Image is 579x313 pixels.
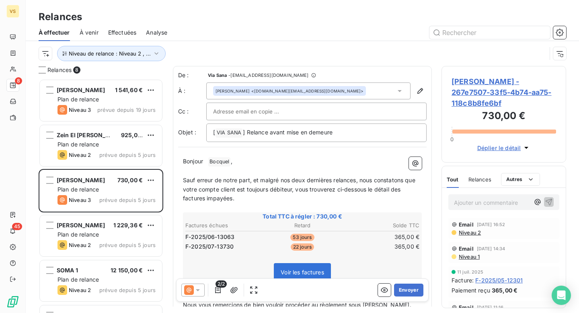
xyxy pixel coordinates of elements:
th: Retard [263,221,341,230]
div: Open Intercom Messenger [552,286,571,305]
span: À venir [80,29,99,37]
span: Déplier le détail [477,144,521,152]
td: 365,00 € [342,242,420,251]
span: [DATE] 16:52 [477,222,505,227]
span: Niveau 3 [69,107,91,113]
span: De : [178,71,206,79]
span: Niveau 2 [458,229,481,236]
span: prévue depuis 5 jours [99,287,156,293]
span: Niveau 2 [69,287,91,293]
span: 730,00 € [117,177,143,183]
span: Plan de relance [57,186,99,193]
span: SOMA 1 [57,267,78,274]
span: [PERSON_NAME] [216,88,250,94]
button: Niveau de relance : Niveau 2 , ... [57,46,166,61]
span: 22 jours [291,243,314,251]
span: prévue depuis 5 jours [99,197,156,203]
span: 12 150,00 € [111,267,143,274]
a: 8 [6,79,19,92]
span: [DATE] 11:16 [477,305,504,310]
button: Envoyer [394,284,423,297]
h3: 730,00 € [452,109,556,125]
span: Plan de relance [57,96,99,103]
span: 53 jours [290,234,314,241]
th: Solde TTC [342,221,420,230]
span: Niveau 2 [69,152,91,158]
img: Logo LeanPay [6,295,19,308]
span: Nous vous remercions de bien vouloir procéder au règlement sous [PERSON_NAME]. [183,301,411,308]
span: - [EMAIL_ADDRESS][DOMAIN_NAME] [228,73,308,78]
span: Niveau de relance : Niveau 2 , ... [69,50,151,57]
span: 45 [12,223,22,230]
span: 8 [15,77,22,84]
span: 2/2 [216,280,227,288]
div: <[DOMAIN_NAME][EMAIL_ADDRESS][DOMAIN_NAME]> [216,88,363,94]
button: Autres [501,173,540,186]
span: Analyse [146,29,167,37]
span: [PERSON_NAME] [57,222,105,229]
span: Bonjour [183,158,203,165]
span: F-2025/07-13730 [185,243,234,251]
span: Effectuées [108,29,137,37]
span: 11 juil. 2025 [457,270,483,274]
span: prévue depuis 5 jours [99,242,156,248]
div: grid [39,79,163,313]
span: , [231,158,232,165]
span: [PERSON_NAME] [57,86,105,93]
span: [DATE] 14:34 [477,246,505,251]
span: prévue depuis 19 jours [97,107,156,113]
span: Facture : [452,276,474,284]
span: Zein El [PERSON_NAME] [57,132,125,138]
span: 1 229,36 € [113,222,143,229]
span: 0 [450,136,454,142]
span: prévue depuis 5 jours [99,152,156,158]
input: Adresse email en copie ... [213,105,300,117]
div: VS [6,5,19,18]
span: Niveau 1 [458,253,480,260]
span: Relances [47,66,72,74]
span: Email [459,221,474,228]
span: 8 [73,66,80,74]
span: [PERSON_NAME] [57,177,105,183]
label: À : [178,87,206,95]
span: Email [459,245,474,252]
button: Déplier le détail [475,143,533,152]
span: 925,00 € [121,132,147,138]
span: Email [459,304,474,311]
span: À effectuer [39,29,70,37]
span: 1 541,60 € [115,86,143,93]
span: Niveau 3 [69,197,91,203]
span: [ [213,129,215,136]
span: Plan de relance [57,276,99,283]
span: Plan de relance [57,231,99,238]
span: Sauf erreur de notre part, et malgré nos deux dernières relances, nous constatons que votre compt... [183,177,417,202]
th: Factures échues [185,221,263,230]
span: Voir les factures [281,269,324,276]
span: Bocquel [208,157,230,167]
span: Tout [447,176,459,183]
span: [PERSON_NAME] - 267e7507-33f5-4b74-aa75-118c8b8fe6bf [452,76,556,109]
label: Cc : [178,107,206,115]
span: Total TTC à régler : 730,00 € [184,212,421,220]
span: Plan de relance [57,141,99,148]
span: Paiement reçu [452,286,490,294]
span: Objet : [178,129,196,136]
span: F-2025/06-13063 [185,233,234,241]
span: ] Relance avant mise en demeure [243,129,333,136]
span: 365,00 € [492,286,517,294]
td: 365,00 € [342,233,420,241]
span: F-2025/05-12301 [475,276,523,284]
span: Niveau 2 [69,242,91,248]
span: Via Sana [208,73,227,78]
span: VIA SANA [216,128,242,138]
span: Relances [468,176,491,183]
input: Rechercher [429,26,550,39]
h3: Relances [39,10,82,24]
